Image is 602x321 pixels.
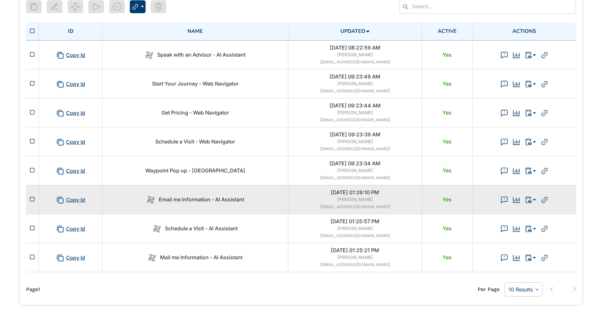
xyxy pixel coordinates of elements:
td: [DATE] 09:23:44 AM [288,98,422,127]
span: [PERSON_NAME] [337,197,373,202]
button: Edit [68,0,83,13]
button: Share [538,77,550,90]
span: [PERSON_NAME] [337,226,373,231]
span: [PERSON_NAME] [337,110,373,115]
button: View Responses [498,222,510,235]
button: View Responses [498,164,510,177]
button: Edit [47,0,62,13]
button: View [88,0,104,13]
button: View Insights [511,193,523,206]
td: [DATE] 01:25:57 PM [288,214,422,243]
span: Copy Id [56,225,85,233]
button: View Responses [498,106,510,119]
button: View Insights [511,48,523,61]
button: View Insights [511,135,523,148]
th: Updated [288,22,422,41]
span: Email me Information - AI Assistant [159,196,244,203]
span: Copy Id [56,196,85,204]
span: [[EMAIL_ADDRESS][DOMAIN_NAME]] [320,117,390,122]
span: Copy Id [56,254,85,262]
span: [PERSON_NAME] [337,139,373,144]
button: View Insights [511,106,523,119]
span: Copy Id [56,51,85,60]
span: Mail me Information - AI Assistant [160,254,243,261]
span: Copy Id [56,167,85,175]
span: Yes [443,51,452,58]
button: View Insights [511,222,523,235]
input: Search... [412,1,572,12]
td: [DATE] 09:23:39 AM [288,127,422,156]
button: Duplicate [26,0,42,13]
button: Share [538,222,550,235]
span: [[EMAIL_ADDRESS][DOMAIN_NAME]] [320,175,390,180]
span: Yes [443,225,452,232]
button: Share [538,251,550,264]
button: Delete [151,0,167,13]
td: [DATE] 08:22:59 AM [288,40,422,69]
span: Schedule a Visit - AI Assistant [165,225,238,232]
button: Deactivate [109,0,125,13]
span: Schedule a Visit - Web Navigator [155,138,235,145]
button: View Responses [498,48,510,61]
td: [DATE] 09:23:34 AM [288,156,422,185]
span: Waypoint Pop up - [GEOGRAPHIC_DATA] [145,167,245,174]
span: Copy Id [56,109,85,117]
td: [DATE] 09:23:49 AM [288,69,422,98]
span: Yes [443,167,452,174]
span: [PERSON_NAME] [337,52,373,57]
span: Per Page [478,286,500,293]
span: Start Your Journey - Web Navigator [152,80,239,87]
td: [DATE] 01:26:10 PM [288,185,422,214]
span: [[EMAIL_ADDRESS][DOMAIN_NAME]] [320,146,390,151]
span: [PERSON_NAME] [337,81,373,86]
button: View Insights [511,251,523,264]
span: [PERSON_NAME] [337,168,373,173]
button: View Responses [498,193,510,206]
span: Yes [443,109,452,116]
span: Copy Id [56,80,85,88]
button: Share [538,48,550,61]
span: 10 Results [509,285,539,294]
span: Copy Id [56,138,85,146]
span: [[EMAIL_ADDRESS][DOMAIN_NAME]] [320,60,390,64]
button: Share [538,193,550,206]
span: [[EMAIL_ADDRESS][DOMAIN_NAME]] [320,204,390,209]
span: [[EMAIL_ADDRESS][DOMAIN_NAME]] [320,88,390,93]
span: Yes [443,196,452,203]
th: Active [422,22,473,41]
button: View Responses [498,77,510,90]
span: [[EMAIL_ADDRESS][DOMAIN_NAME]] [320,233,390,238]
th: Id [39,22,102,41]
button: View Insights [511,164,523,177]
button: View Responses [498,251,510,264]
span: [PERSON_NAME] [337,255,373,260]
span: Get Pricing - Web Navigator [161,109,229,116]
td: [DATE] 01:25:21 PM [288,243,422,272]
button: View Responses [498,135,510,148]
span: Yes [443,254,452,261]
span: Yes [443,80,452,87]
span: [[EMAIL_ADDRESS][DOMAIN_NAME]] [320,262,390,267]
button: Share [538,106,550,119]
div: Page 1 [21,286,208,293]
button: Share [538,135,550,148]
th: Name [102,22,288,41]
th: Actions [473,22,576,41]
button: View Insights [511,77,523,90]
button: Share [538,164,550,177]
span: Speak with an Advisor - AI Assistant [157,51,245,58]
span: Yes [443,138,452,145]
